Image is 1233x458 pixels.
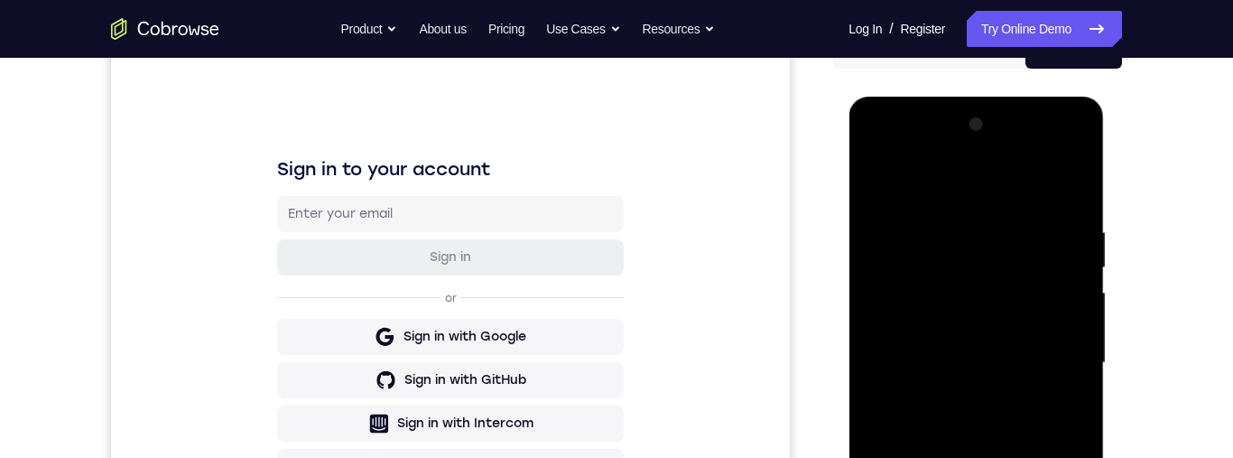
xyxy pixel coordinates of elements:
[546,11,620,47] button: Use Cases
[286,382,422,400] div: Sign in with Intercom
[341,11,398,47] button: Product
[111,18,219,40] a: Go to the home page
[967,11,1122,47] a: Try Online Demo
[419,11,466,47] a: About us
[166,124,513,149] h1: Sign in to your account
[166,330,513,366] button: Sign in with GitHub
[293,339,415,357] div: Sign in with GitHub
[901,11,945,47] a: Register
[488,11,524,47] a: Pricing
[848,11,882,47] a: Log In
[166,207,513,243] button: Sign in
[177,173,502,191] input: Enter your email
[889,18,893,40] span: /
[288,425,421,444] div: Sign in with Zendesk
[166,286,513,322] button: Sign in with Google
[292,295,415,313] div: Sign in with Google
[643,11,716,47] button: Resources
[166,416,513,453] button: Sign in with Zendesk
[166,373,513,409] button: Sign in with Intercom
[330,258,349,273] p: or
